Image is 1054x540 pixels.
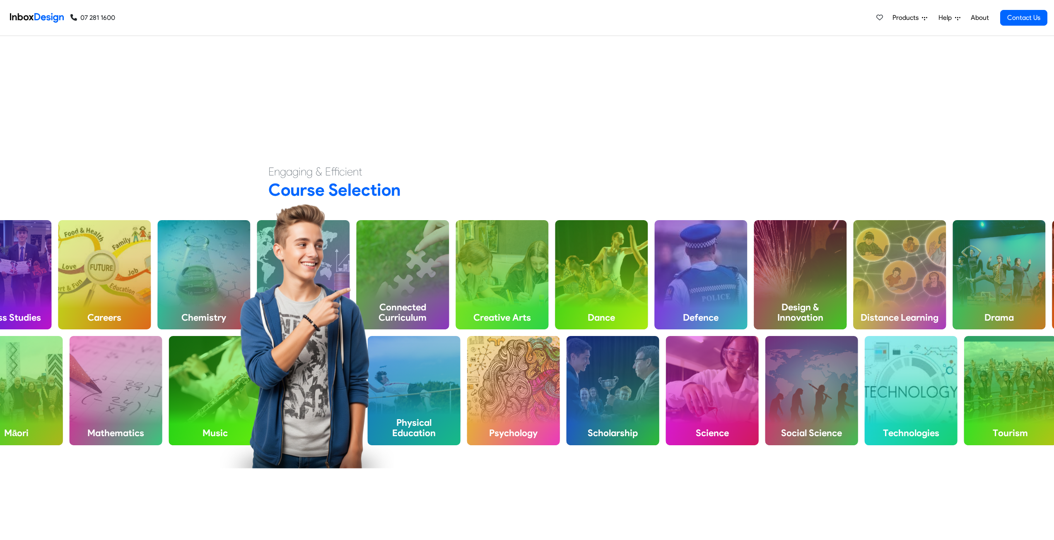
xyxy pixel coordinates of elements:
a: Contact Us [1000,10,1047,26]
h4: Chemistry [157,305,250,329]
h4: Music [169,421,262,445]
span: Help [938,13,955,23]
h4: Engaging & Efficient [268,164,786,179]
h4: Technologies [865,421,958,445]
img: boy_pointing_to_right.png [219,204,394,468]
h4: Science [666,421,759,445]
h4: Careers [58,305,151,329]
span: Products [892,13,922,23]
h4: Dance [555,305,648,329]
h4: Mathematics [70,421,162,445]
h4: Social Science [765,421,858,445]
a: Help [935,10,964,26]
h2: Course Selection [268,179,786,200]
h4: Distance Learning [853,305,946,329]
h4: Drama [953,305,1045,329]
h4: Design & Innovation [754,295,847,329]
a: About [968,10,991,26]
h4: Creative Arts [456,305,548,329]
h4: Physical Education [368,411,461,445]
a: 07 281 1600 [70,13,115,23]
a: Products [889,10,931,26]
h4: Defence [654,305,747,329]
h4: Scholarship [567,421,659,445]
h4: Connected Curriculum [356,295,449,329]
h4: Psychology [467,421,560,445]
